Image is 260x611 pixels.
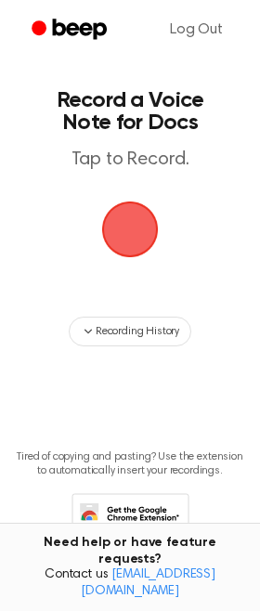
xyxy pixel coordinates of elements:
button: Recording History [69,317,191,346]
h1: Record a Voice Note for Docs [33,89,227,134]
span: Recording History [96,323,179,340]
p: Tired of copying and pasting? Use the extension to automatically insert your recordings. [15,450,245,478]
a: Log Out [151,7,241,52]
p: Tap to Record. [33,149,227,172]
a: Beep [19,12,123,48]
img: Beep Logo [102,201,158,257]
a: [EMAIL_ADDRESS][DOMAIN_NAME] [81,568,215,598]
span: Contact us [11,567,249,600]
